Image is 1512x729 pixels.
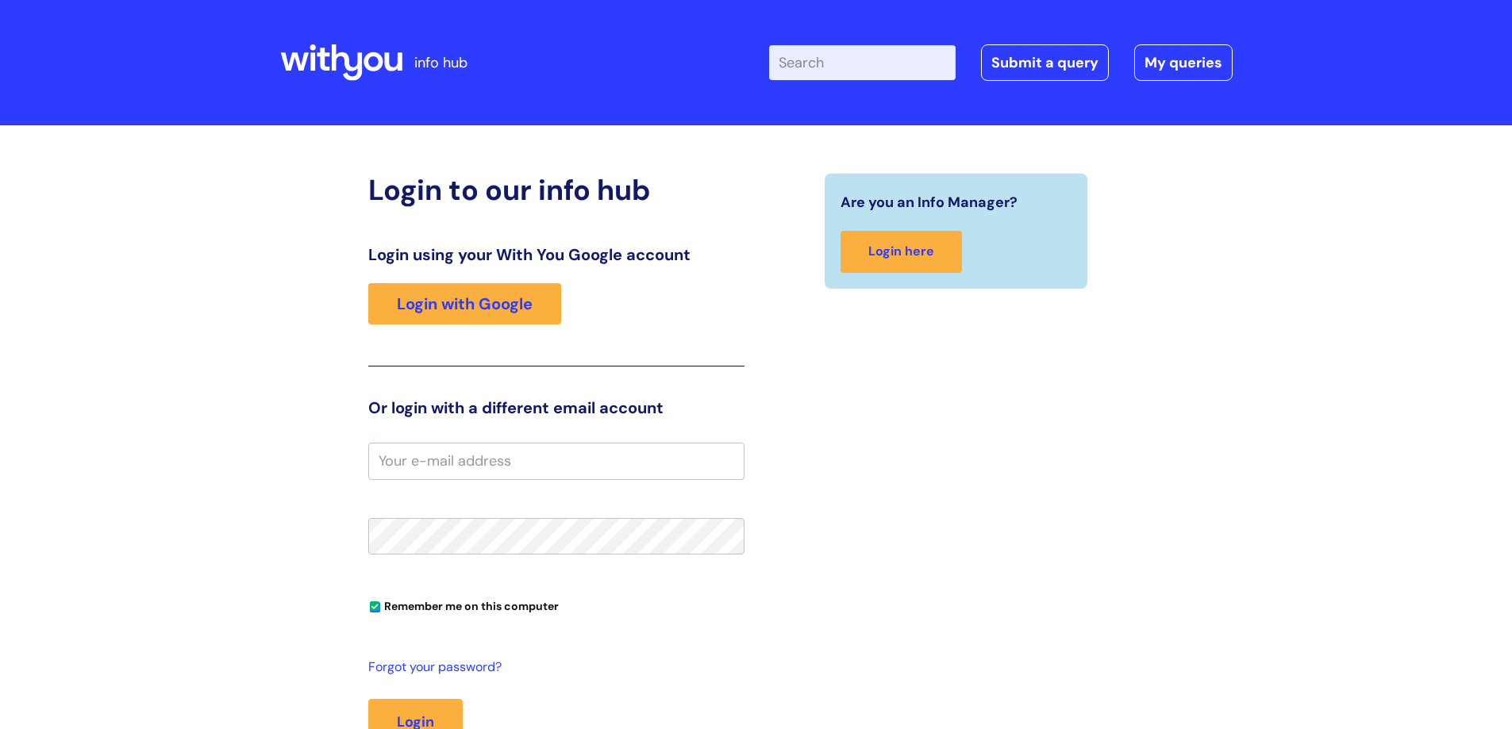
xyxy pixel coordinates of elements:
h3: Login using your With You Google account [368,245,744,264]
h3: Or login with a different email account [368,398,744,417]
a: Login here [841,231,962,273]
label: Remember me on this computer [368,596,559,613]
h2: Login to our info hub [368,173,744,207]
a: My queries [1134,44,1233,81]
a: Submit a query [981,44,1109,81]
input: Remember me on this computer [370,602,380,612]
a: Login with Google [368,283,561,324]
span: Are you an Info Manager? [841,190,1018,215]
div: You can uncheck this option if you're logging in from a shared device [368,593,744,618]
a: Forgot your password? [368,656,737,679]
p: info hub [414,50,467,75]
input: Your e-mail address [368,443,744,479]
input: Search [769,45,956,80]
